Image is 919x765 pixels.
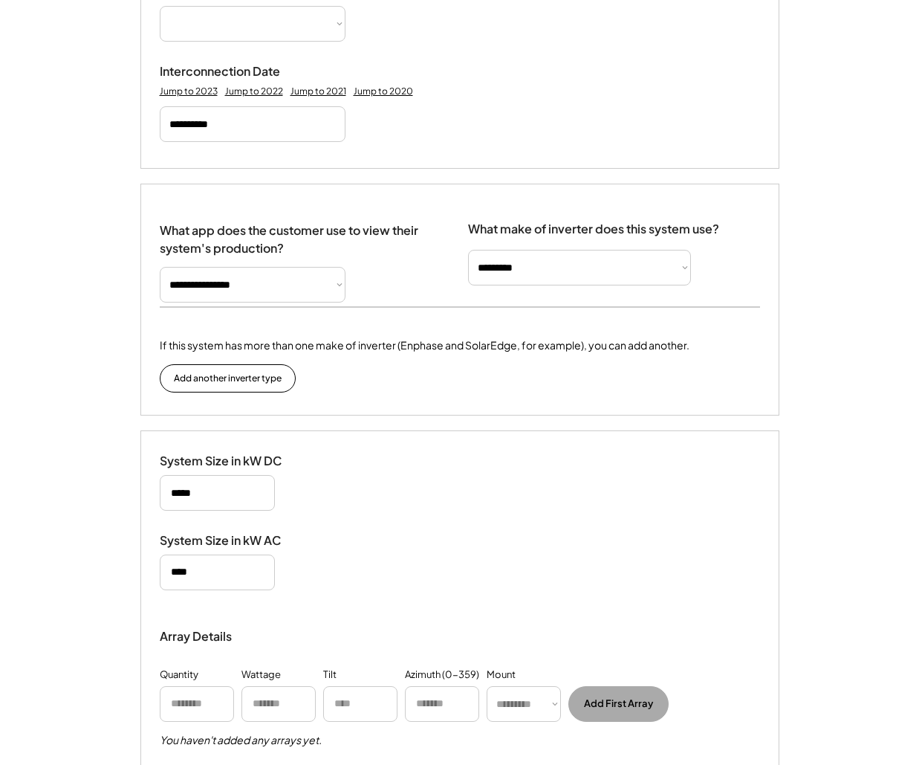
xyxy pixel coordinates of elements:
button: Add another inverter type [160,364,296,393]
div: System Size in kW AC [160,533,308,549]
div: Jump to 2023 [160,85,218,97]
h5: You haven't added any arrays yet. [160,733,322,748]
div: Tilt [323,668,337,682]
div: Quantity [160,668,198,682]
div: System Size in kW DC [160,453,308,469]
div: Jump to 2021 [290,85,346,97]
div: What make of inverter does this system use? [468,207,719,240]
div: If this system has more than one make of inverter (Enphase and SolarEdge, for example), you can a... [160,338,689,353]
div: Mount [487,668,516,682]
div: Jump to 2020 [354,85,413,97]
div: Azimuth (0-359) [405,668,479,682]
button: Add First Array [568,686,669,722]
div: Interconnection Date [160,64,308,80]
div: Jump to 2022 [225,85,283,97]
div: Array Details [160,627,234,645]
div: Wattage [241,668,281,682]
div: What app does the customer use to view their system's production? [160,207,438,257]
